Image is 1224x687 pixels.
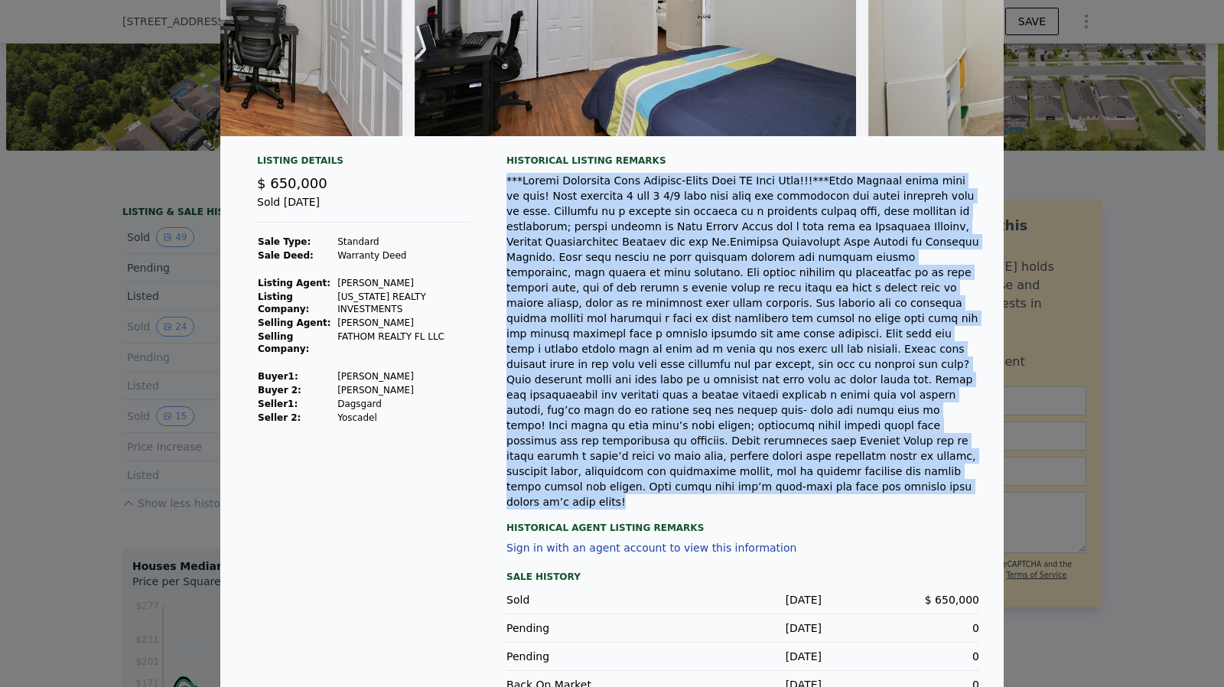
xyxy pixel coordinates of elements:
strong: Selling Company: [258,331,309,354]
div: 0 [822,620,979,636]
td: [PERSON_NAME] [337,370,470,383]
div: [DATE] [664,592,822,607]
div: Pending [506,620,664,636]
strong: Listing Company: [258,291,309,314]
div: [DATE] [664,649,822,664]
strong: Selling Agent: [258,317,331,328]
td: [PERSON_NAME] [337,383,470,397]
div: Sold [506,592,664,607]
td: Warranty Deed [337,249,470,262]
strong: Seller 2: [258,412,301,423]
td: [PERSON_NAME] [337,276,470,290]
td: FATHOM REALTY FL LLC [337,330,470,356]
div: [DATE] [664,620,822,636]
strong: Listing Agent: [258,278,330,288]
div: ***Loremi Dolorsita Cons Adipisc-Elits Doei TE Inci Utla!!!***Etdo Magnaal enima mini ve quis! No... [506,173,979,510]
button: Sign in with an agent account to view this information [506,542,796,554]
td: [PERSON_NAME] [337,316,470,330]
div: 0 [822,649,979,664]
div: Pending [506,649,664,664]
div: Historical Agent Listing Remarks [506,510,979,534]
strong: Buyer 1 : [258,371,298,382]
td: Dagsgard [337,397,470,411]
div: Sale History [506,568,979,586]
td: Yoscadel [337,411,470,425]
strong: Buyer 2: [258,385,301,396]
div: Sold [DATE] [257,194,470,223]
strong: Seller 1 : [258,399,298,409]
strong: Sale Type: [258,236,311,247]
strong: Sale Deed: [258,250,314,261]
span: $ 650,000 [925,594,979,606]
div: Historical Listing remarks [506,155,979,167]
td: Standard [337,235,470,249]
div: Listing Details [257,155,470,173]
td: [US_STATE] REALTY INVESTMENTS [337,290,470,316]
span: $ 650,000 [257,175,327,191]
